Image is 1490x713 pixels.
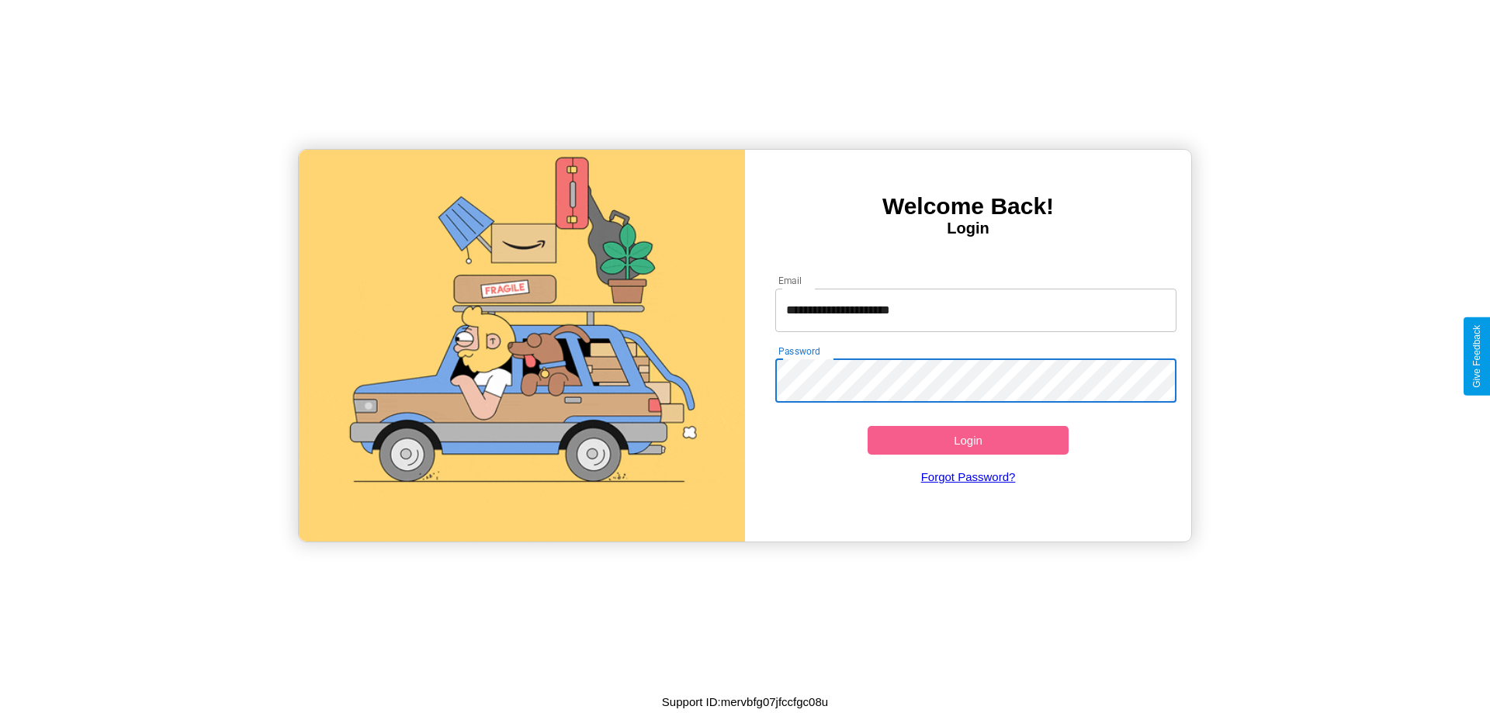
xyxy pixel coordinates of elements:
a: Forgot Password? [768,455,1169,499]
h3: Welcome Back! [745,193,1191,220]
h4: Login [745,220,1191,237]
label: Email [778,274,802,287]
div: Give Feedback [1471,325,1482,388]
p: Support ID: mervbfg07jfccfgc08u [662,691,828,712]
img: gif [299,150,745,542]
button: Login [868,426,1069,455]
label: Password [778,344,819,358]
